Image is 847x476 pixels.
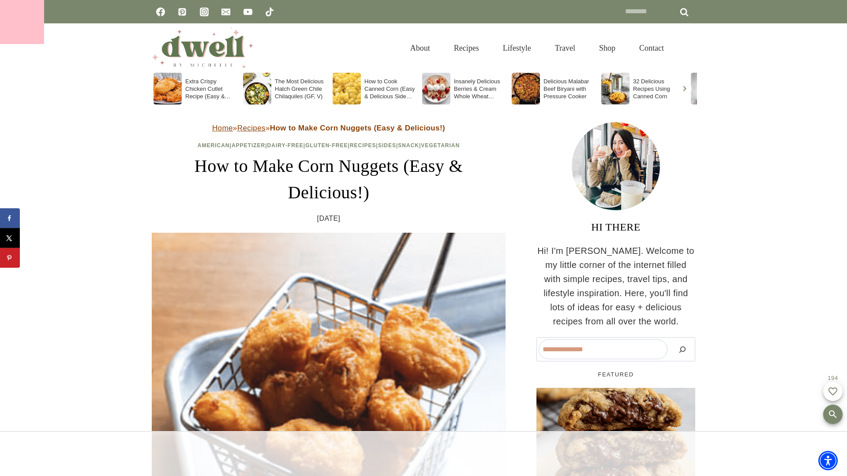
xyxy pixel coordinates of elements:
a: Instagram [195,3,213,21]
span: | | | | | | | [198,142,460,149]
a: Facebook [152,3,169,21]
a: About [398,34,442,63]
h1: How to Make Corn Nuggets (Easy & Delicious!) [152,153,506,206]
iframe: Advertisement [353,432,494,476]
a: Shop [587,34,627,63]
a: Lifestyle [491,34,543,63]
a: YouTube [239,3,257,21]
a: Contact [627,34,676,63]
a: TikTok [261,3,278,21]
a: Dairy-Free [267,142,304,149]
a: Snack [398,142,419,149]
img: DWELL by michelle [152,28,253,68]
a: Travel [543,34,587,63]
a: Vegetarian [421,142,460,149]
a: Pinterest [173,3,191,21]
a: Appetizer [232,142,265,149]
span: » » [212,124,445,132]
p: Hi! I'm [PERSON_NAME]. Welcome to my little corner of the internet filled with simple recipes, tr... [536,244,695,328]
a: Home [212,124,233,132]
a: Email [217,3,235,21]
time: [DATE] [317,213,341,224]
a: Recipes [237,124,266,132]
a: American [198,142,230,149]
h5: FEATURED [536,370,695,379]
a: Gluten-Free [305,142,348,149]
a: Recipes [350,142,376,149]
strong: How to Make Corn Nuggets (Easy & Delicious!) [270,124,445,132]
a: Sides [378,142,396,149]
div: Accessibility Menu [818,451,838,470]
a: Recipes [442,34,491,63]
nav: Primary Navigation [398,34,676,63]
h3: HI THERE [536,219,695,235]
